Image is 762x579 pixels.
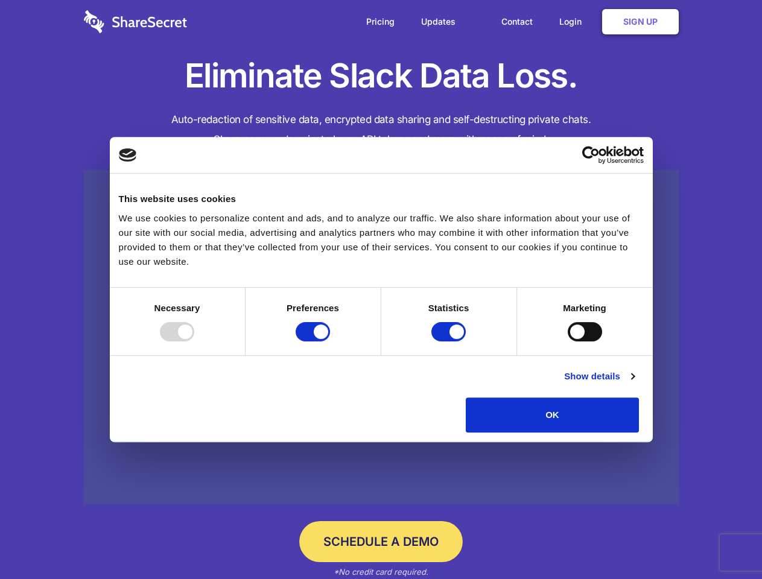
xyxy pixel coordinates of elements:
h1: Eliminate Slack Data Loss. [84,54,679,98]
div: We use cookies to personalize content and ads, and to analyze our traffic. We also share informat... [119,211,644,269]
a: Login [547,3,600,40]
a: Contact [489,3,545,40]
strong: Marketing [563,303,606,313]
a: Wistia video thumbnail [84,170,679,505]
a: Usercentrics Cookiebot - opens in a new window [538,146,644,164]
a: Schedule a Demo [299,521,463,562]
button: OK [466,397,639,432]
em: *No credit card required. [334,567,428,577]
img: logo-wordmark-white-trans-d4663122ce5f474addd5e946df7df03e33cb6a1c49d2221995e7729f52c070b2.svg [84,10,187,33]
strong: Preferences [287,303,339,313]
h4: Auto-redaction of sensitive data, encrypted data sharing and self-destructing private chats. Shar... [84,110,679,150]
img: logo [119,148,137,162]
a: Sign Up [602,9,679,34]
strong: Statistics [428,303,469,313]
div: This website uses cookies [119,192,644,206]
a: Show details [564,369,634,384]
strong: Necessary [154,303,200,313]
a: Pricing [354,3,407,40]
